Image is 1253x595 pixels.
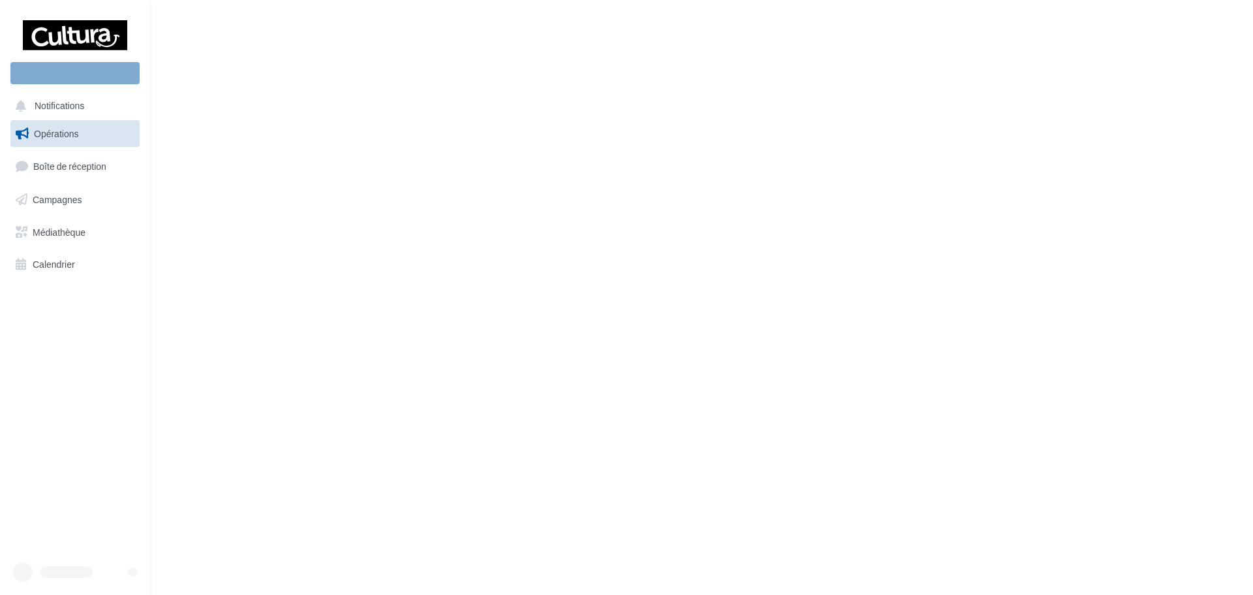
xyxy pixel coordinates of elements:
a: Boîte de réception [8,152,142,180]
span: Opérations [34,128,78,139]
div: Nouvelle campagne [10,62,140,84]
span: Médiathèque [33,226,85,237]
a: Campagnes [8,186,142,214]
span: Notifications [35,101,84,112]
a: Médiathèque [8,219,142,246]
span: Campagnes [33,194,82,205]
a: Opérations [8,120,142,148]
span: Boîte de réception [33,161,106,172]
a: Calendrier [8,251,142,278]
span: Calendrier [33,259,75,270]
